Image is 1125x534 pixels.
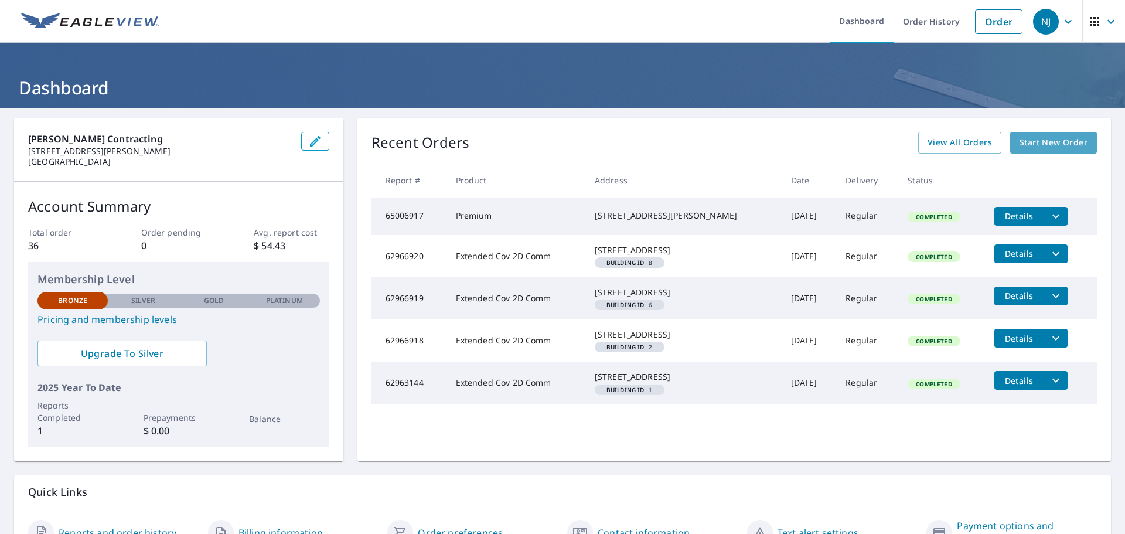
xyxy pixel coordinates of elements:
p: 36 [28,239,103,253]
td: 62966919 [371,277,446,319]
td: [DATE] [782,198,837,235]
div: [STREET_ADDRESS] [595,244,772,256]
p: Gold [204,295,224,306]
p: Account Summary [28,196,329,217]
button: filesDropdownBtn-62966918 [1044,329,1068,348]
p: Recent Orders [371,132,470,154]
td: Regular [836,362,898,404]
span: Details [1001,210,1037,222]
p: $ 54.43 [254,239,329,253]
p: $ 0.00 [144,424,214,438]
td: Regular [836,235,898,277]
button: filesDropdownBtn-62966920 [1044,244,1068,263]
p: Membership Level [37,271,320,287]
span: Details [1001,375,1037,386]
p: Balance [249,413,319,425]
button: filesDropdownBtn-62966919 [1044,287,1068,305]
td: Extended Cov 2D Comm [446,362,585,404]
img: EV Logo [21,13,159,30]
div: [STREET_ADDRESS] [595,287,772,298]
span: Completed [909,380,959,388]
span: Completed [909,337,959,345]
span: Details [1001,333,1037,344]
em: Building ID [606,260,645,266]
button: detailsBtn-62966918 [994,329,1044,348]
div: [STREET_ADDRESS][PERSON_NAME] [595,210,772,222]
td: Regular [836,277,898,319]
p: Bronze [58,295,87,306]
td: [DATE] [782,235,837,277]
span: Completed [909,213,959,221]
td: 65006917 [371,198,446,235]
th: Address [585,163,782,198]
em: Building ID [606,344,645,350]
p: Reports Completed [37,399,108,424]
p: Avg. report cost [254,226,329,239]
h1: Dashboard [14,76,1111,100]
span: 1 [599,387,660,393]
div: [STREET_ADDRESS] [595,329,772,341]
td: [DATE] [782,277,837,319]
td: Regular [836,319,898,362]
button: detailsBtn-65006917 [994,207,1044,226]
p: [GEOGRAPHIC_DATA] [28,157,292,167]
th: Report # [371,163,446,198]
a: Pricing and membership levels [37,312,320,326]
span: Upgrade To Silver [47,347,197,360]
span: Completed [909,253,959,261]
th: Delivery [836,163,898,198]
p: Silver [131,295,156,306]
p: Prepayments [144,411,214,424]
p: 1 [37,424,108,438]
th: Product [446,163,585,198]
td: Premium [446,198,585,235]
span: Details [1001,290,1037,301]
th: Status [898,163,985,198]
a: Upgrade To Silver [37,341,207,366]
span: Start New Order [1020,135,1087,150]
button: detailsBtn-62963144 [994,371,1044,390]
span: 2 [599,344,660,350]
em: Building ID [606,387,645,393]
div: NJ [1033,9,1059,35]
p: [STREET_ADDRESS][PERSON_NAME] [28,146,292,157]
td: Extended Cov 2D Comm [446,235,585,277]
button: filesDropdownBtn-65006917 [1044,207,1068,226]
td: [DATE] [782,362,837,404]
th: Date [782,163,837,198]
a: View All Orders [918,132,1001,154]
button: detailsBtn-62966919 [994,287,1044,305]
p: 2025 Year To Date [37,380,320,394]
a: Start New Order [1010,132,1097,154]
p: Order pending [141,226,216,239]
p: [PERSON_NAME] Contracting [28,132,292,146]
em: Building ID [606,302,645,308]
p: Total order [28,226,103,239]
button: filesDropdownBtn-62963144 [1044,371,1068,390]
td: [DATE] [782,319,837,362]
button: detailsBtn-62966920 [994,244,1044,263]
p: 0 [141,239,216,253]
span: 8 [599,260,660,266]
span: 6 [599,302,660,308]
span: Details [1001,248,1037,259]
span: Completed [909,295,959,303]
td: 62963144 [371,362,446,404]
p: Quick Links [28,485,1097,499]
a: Order [975,9,1022,34]
span: View All Orders [928,135,992,150]
p: Platinum [266,295,303,306]
td: 62966918 [371,319,446,362]
td: 62966920 [371,235,446,277]
td: Extended Cov 2D Comm [446,277,585,319]
div: [STREET_ADDRESS] [595,371,772,383]
td: Regular [836,198,898,235]
td: Extended Cov 2D Comm [446,319,585,362]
